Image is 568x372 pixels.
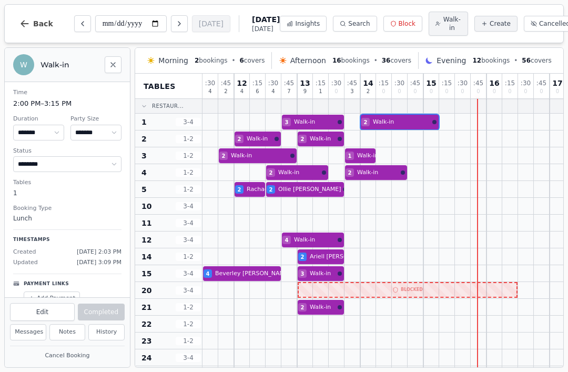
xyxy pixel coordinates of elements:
span: 0 [524,89,527,94]
span: 2 [269,186,273,194]
span: 1 - 2 [176,135,201,143]
span: 1 [141,117,147,127]
span: [DATE] 3:09 PM [77,258,121,267]
span: 15 [141,268,151,279]
span: : 45 [536,80,546,86]
span: : 30 [205,80,215,86]
span: 3 [350,89,353,94]
span: bookings [473,56,510,65]
span: : 15 [316,80,326,86]
span: : 15 [505,80,515,86]
span: 7 [287,89,290,94]
span: 3 - 4 [176,269,201,278]
span: 56 [522,57,531,64]
span: 16 [332,57,341,64]
button: Notes [49,324,86,340]
button: Insights [280,16,327,32]
span: 4 [240,89,244,94]
span: 0 [540,89,543,94]
span: 1 - 2 [176,168,201,177]
span: bookings [195,56,227,65]
span: Walk-in [373,118,430,127]
span: Walk-in [278,168,320,177]
span: 0 [398,89,401,94]
span: 0 [556,89,559,94]
span: Afternoon [290,55,326,66]
h2: Walk-in [40,59,98,70]
span: [DATE] [252,14,280,25]
span: : 15 [252,80,262,86]
span: 17 [552,79,562,87]
span: 2 [364,118,368,126]
span: 12 [473,57,482,64]
span: 2 [301,135,305,143]
button: Search [333,16,377,32]
span: 3 [285,118,289,126]
dd: 2:00 PM – 3:15 PM [13,98,121,109]
dd: Lunch [13,214,121,223]
span: 2 [238,186,241,194]
dt: Party Size [70,115,121,124]
span: 12 [141,235,151,245]
span: 1 - 2 [176,185,201,194]
div: W [13,54,34,75]
dt: Duration [13,115,64,124]
span: 11 [141,218,151,228]
span: Ollie [PERSON_NAME] [278,185,341,194]
span: Restaur... [152,102,184,110]
span: 2 [301,304,305,311]
span: 14 [141,252,151,262]
span: Walk-in [231,152,288,160]
span: 4 [271,89,275,94]
span: 24 [141,353,151,363]
span: 2 [224,89,227,94]
span: 1 - 2 [176,337,201,345]
span: covers [382,56,411,65]
button: Cancel Booking [10,349,125,363]
span: [DATE] [252,25,280,33]
button: Block [383,16,422,32]
span: Walk-in [310,269,336,278]
span: 3 - 4 [176,286,201,295]
span: : 45 [410,80,420,86]
span: 2 [348,169,352,177]
span: : 45 [221,80,231,86]
span: 1 - 2 [176,320,201,328]
span: 13 [300,79,310,87]
dt: Booking Type [13,204,121,213]
span: : 15 [442,80,452,86]
span: : 30 [268,80,278,86]
span: Insights [295,19,320,28]
span: Beverley [PERSON_NAME] [215,269,290,278]
dd: 1 [13,188,121,198]
span: 1 - 2 [176,253,201,261]
span: 2 [367,89,370,94]
span: • [514,56,518,65]
span: 10 [141,201,151,212]
span: : 30 [458,80,468,86]
span: 3 - 4 [176,236,201,244]
button: Add Payment [24,291,80,306]
span: 1 [348,152,352,160]
span: 9 [303,89,307,94]
span: : 30 [394,80,404,86]
span: Tables [144,81,176,92]
button: Back [11,11,62,36]
p: Timestamps [13,236,121,244]
span: 3 - 4 [176,202,201,210]
span: 36 [382,57,391,64]
span: 0 [461,89,464,94]
span: bookings [332,56,370,65]
span: 4 [206,270,210,278]
span: 5 [141,184,147,195]
span: 2 [195,57,199,64]
span: Walk-in [310,303,336,312]
span: • [231,56,235,65]
span: 12 [237,79,247,87]
span: 0 [445,89,448,94]
span: 6 [239,57,244,64]
span: : 30 [521,80,531,86]
span: : 30 [331,80,341,86]
span: 2 [269,169,273,177]
button: Previous day [74,15,91,32]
